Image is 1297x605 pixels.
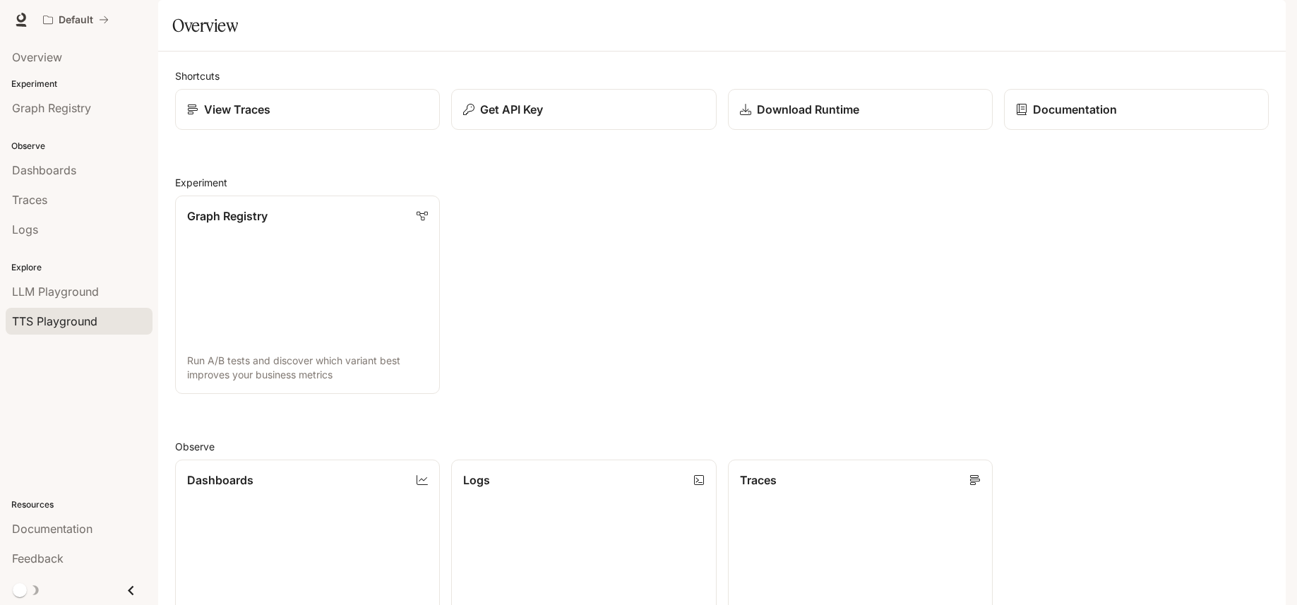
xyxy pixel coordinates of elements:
p: Download Runtime [757,101,859,118]
a: Download Runtime [728,89,993,130]
p: Logs [463,472,490,489]
h2: Shortcuts [175,68,1269,83]
p: Run A/B tests and discover which variant best improves your business metrics [187,354,428,382]
a: Documentation [1004,89,1269,130]
button: All workspaces [37,6,115,34]
p: Get API Key [480,101,543,118]
a: Graph RegistryRun A/B tests and discover which variant best improves your business metrics [175,196,440,394]
p: Dashboards [187,472,253,489]
button: Get API Key [451,89,716,130]
p: View Traces [204,101,270,118]
h2: Experiment [175,175,1269,190]
a: View Traces [175,89,440,130]
p: Traces [740,472,777,489]
p: Documentation [1033,101,1117,118]
p: Default [59,14,93,26]
h1: Overview [172,11,238,40]
h2: Observe [175,439,1269,454]
p: Graph Registry [187,208,268,224]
